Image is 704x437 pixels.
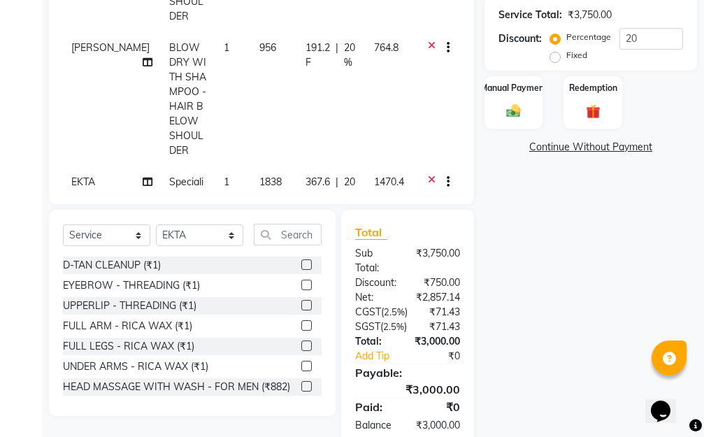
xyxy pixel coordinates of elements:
div: Service Total: [498,8,562,22]
span: [PERSON_NAME] [71,41,150,54]
iframe: chat widget [645,381,690,423]
div: ₹750.00 [408,275,470,290]
span: 367.6 F [306,175,330,204]
div: ( ) [345,305,418,320]
span: 20 % [344,41,357,70]
img: _cash.svg [502,103,525,119]
div: UPPERLIP - THREADING (₹1) [63,299,196,313]
div: ( ) [345,320,417,334]
div: ₹0 [408,399,470,415]
span: 1838 [259,175,282,188]
div: Sub Total: [345,246,405,275]
div: HEAD MASSAGE WITH WASH - FOR MEN (₹882) [63,380,290,394]
span: 1470.4 [374,175,404,188]
span: | [336,175,338,204]
div: EYEBROW - THREADING (₹1) [63,278,200,293]
span: 956 [259,41,276,54]
label: Percentage [566,31,611,43]
div: ₹3,000.00 [404,334,470,349]
div: Net: [345,290,405,305]
div: ₹3,750.00 [405,246,470,275]
span: | [336,41,338,70]
span: BLOW DRY WITH SHAMPOO - HAIR BELOW SHOULDER [169,41,206,157]
div: ₹3,000.00 [345,381,470,398]
span: Specialised - Pedicure [169,175,203,217]
span: Total [355,225,387,240]
div: ₹0 [418,349,470,364]
div: Discount: [498,31,542,46]
label: Fixed [566,49,587,62]
label: Manual Payment [480,82,547,94]
span: 2.5% [384,306,405,317]
img: _gift.svg [582,103,605,120]
div: FULL ARM - RICA WAX (₹1) [63,319,192,334]
div: Payable: [345,364,470,381]
div: ₹3,750.00 [568,8,612,22]
span: 1 [224,175,229,188]
a: Add Tip [345,349,418,364]
div: Discount: [345,275,408,290]
a: Continue Without Payment [487,140,694,155]
label: Redemption [569,82,617,94]
span: 2.5% [383,321,404,332]
span: EKTA [71,175,95,188]
input: Search or Scan [254,224,322,245]
div: UNDER ARMS - RICA WAX (₹1) [63,359,208,374]
span: CGST [355,306,381,318]
div: ₹71.43 [417,320,470,334]
div: Paid: [345,399,408,415]
div: D-TAN CLEANUP (₹1) [63,258,161,273]
span: 1 [224,41,229,54]
span: 764.8 [374,41,398,54]
div: ₹2,857.14 [405,290,470,305]
div: ₹71.43 [418,305,470,320]
div: Total: [345,334,404,349]
span: 20 % [344,175,357,204]
span: 191.2 F [306,41,330,70]
span: SGST [355,320,380,333]
div: FULL LEGS - RICA WAX (₹1) [63,339,194,354]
